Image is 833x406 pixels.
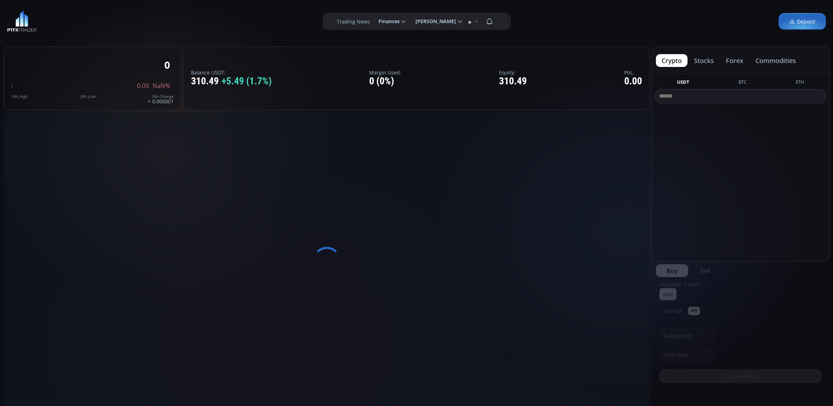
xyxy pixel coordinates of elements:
[148,94,174,104] div: > 0.000001
[337,18,370,25] label: Trading News
[736,79,749,88] button: BTC
[674,79,692,88] button: USDT
[793,79,807,88] button: ETH
[688,54,720,67] button: stocks
[624,70,642,75] label: PnL:
[11,82,13,90] span: :
[11,94,28,99] div: 24h High
[373,14,400,28] span: Finances
[137,83,149,89] span: 0.00
[369,76,401,87] div: 0 (0%)
[191,70,272,75] label: Balance USDT:
[779,13,826,30] a: Deposit
[7,11,37,32] img: LOGO
[624,76,642,87] div: 0.00
[222,76,272,87] span: +5.49 (1.7%)
[148,94,174,99] div: 24h Change
[369,70,401,75] label: Margin Used:
[164,59,170,71] div: 0
[80,94,96,99] div: 24h Low
[750,54,802,67] button: commodities
[720,54,749,67] button: forex
[410,14,456,28] span: [PERSON_NAME]
[789,18,815,25] span: Deposit
[499,76,527,87] div: 310.49
[153,83,170,89] span: NaN%
[656,54,688,67] button: crypto
[499,70,527,75] label: Equity:
[191,76,272,87] div: 310.49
